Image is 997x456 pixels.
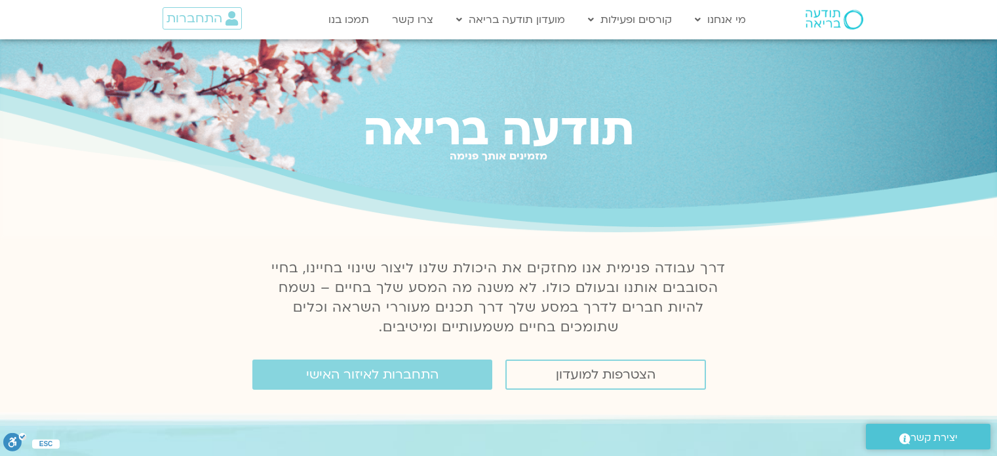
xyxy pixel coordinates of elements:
a: תמכו בנו [322,7,376,32]
a: הצטרפות למועדון [505,360,706,390]
span: יצירת קשר [910,429,958,447]
a: התחברות [163,7,242,30]
a: יצירת קשר [866,424,990,449]
a: מי אנחנו [688,7,753,32]
span: התחברות לאיזור האישי [306,367,439,382]
a: מועדון תודעה בריאה [450,7,572,32]
a: התחברות לאיזור האישי [252,360,492,390]
a: צרו קשר [385,7,440,32]
img: תודעה בריאה [806,10,863,30]
span: הצטרפות למועדון [556,367,655,382]
span: התחברות [166,11,222,26]
a: קורסים ופעילות [581,7,678,32]
p: דרך עבודה פנימית אנו מחזקים את היכולת שלנו ליצור שינוי בחיינו, בחיי הסובבים אותנו ובעולם כולו. לא... [264,259,733,337]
